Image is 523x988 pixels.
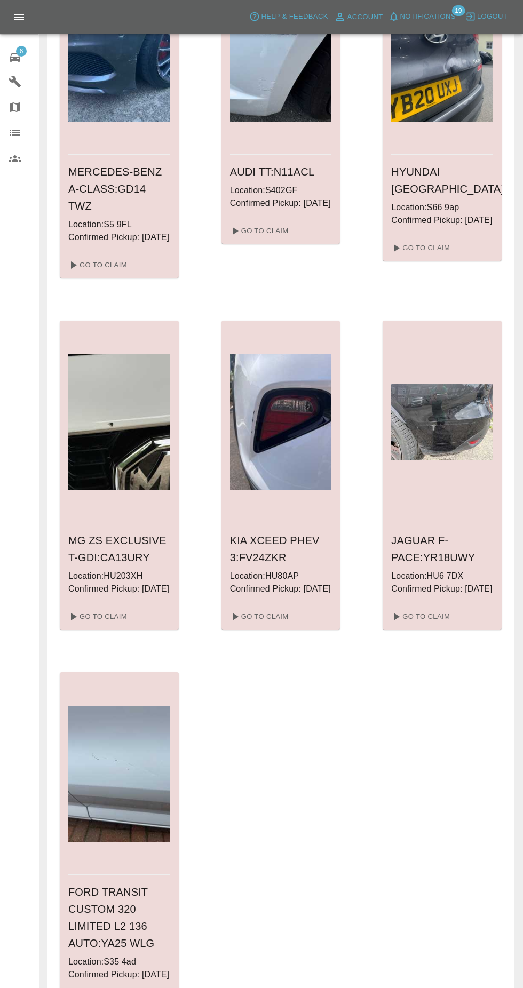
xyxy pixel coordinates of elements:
[68,583,170,595] p: Confirmed Pickup: [DATE]
[68,883,170,952] h6: FORD TRANSIT CUSTOM 320 LIMITED L2 136 AUTO : YA25 WLG
[230,583,332,595] p: Confirmed Pickup: [DATE]
[68,163,170,214] h6: MERCEDES-BENZ A-CLASS : GD14 TWZ
[391,214,493,227] p: Confirmed Pickup: [DATE]
[230,163,332,180] h6: AUDI TT : N11ACL
[451,5,465,16] span: 19
[68,218,170,231] p: Location: S5 9FL
[477,11,508,23] span: Logout
[247,9,330,25] button: Help & Feedback
[68,570,170,583] p: Location: HU203XH
[391,163,493,197] h6: HYUNDAI [GEOGRAPHIC_DATA] : YB20UXJ
[68,955,170,968] p: Location: S35 4ad
[347,11,383,23] span: Account
[230,570,332,583] p: Location: HU80AP
[6,4,32,30] button: Open drawer
[261,11,328,23] span: Help & Feedback
[400,11,456,23] span: Notifications
[64,257,130,274] a: Go To Claim
[391,532,493,566] h6: JAGUAR F-PACE : YR18UWY
[64,608,130,625] a: Go To Claim
[387,240,453,257] a: Go To Claim
[463,9,510,25] button: Logout
[226,222,291,240] a: Go To Claim
[68,231,170,244] p: Confirmed Pickup: [DATE]
[230,197,332,210] p: Confirmed Pickup: [DATE]
[230,184,332,197] p: Location: S402GF
[226,608,291,625] a: Go To Claim
[16,46,27,57] span: 6
[331,9,386,26] a: Account
[68,532,170,566] h6: MG ZS EXCLUSIVE T-GDI : CA13URY
[68,968,170,981] p: Confirmed Pickup: [DATE]
[230,532,332,566] h6: KIA XCEED PHEV 3 : FV24ZKR
[391,201,493,214] p: Location: S66 9ap
[391,583,493,595] p: Confirmed Pickup: [DATE]
[387,608,453,625] a: Go To Claim
[391,570,493,583] p: Location: HU6 7DX
[386,9,458,25] button: Notifications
